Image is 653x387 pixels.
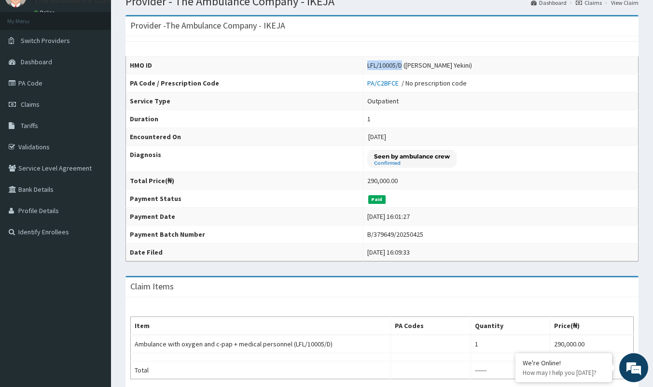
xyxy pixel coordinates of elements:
[126,92,363,110] th: Service Type
[126,190,363,208] th: Payment Status
[368,195,386,204] span: Paid
[21,100,40,109] span: Claims
[367,96,399,106] div: Outpatient
[126,74,363,92] th: PA Code / Prescription Code
[374,161,450,166] small: Confirmed
[126,110,363,128] th: Duration
[550,335,634,353] td: 290,000.00
[21,36,70,45] span: Switch Providers
[367,79,402,87] a: PA/C2BFCE
[550,317,634,335] th: Price(₦)
[367,229,423,239] div: B/379649/20250425
[374,152,450,160] p: Seen by ambulance crew
[56,122,133,219] span: We're online!
[391,317,471,335] th: PA Codes
[126,244,363,261] th: Date Filed
[471,361,550,379] td: ------
[367,78,467,88] div: / No prescription code
[368,132,386,141] span: [DATE]
[158,5,181,28] div: Minimize live chat window
[131,361,391,379] td: Total
[367,247,410,257] div: [DATE] 16:09:33
[367,176,398,186] div: 290,000.00
[523,358,605,367] div: We're Online!
[126,57,363,74] th: HMO ID
[21,57,52,66] span: Dashboard
[367,212,410,221] div: [DATE] 16:01:27
[126,128,363,146] th: Encountered On
[523,369,605,377] p: How may I help you today?
[50,54,162,67] div: Chat with us now
[18,48,39,72] img: d_794563401_company_1708531726252_794563401
[471,317,550,335] th: Quantity
[21,121,38,130] span: Tariffs
[126,208,363,226] th: Payment Date
[367,114,371,124] div: 1
[126,226,363,244] th: Payment Batch Number
[34,9,57,16] a: Online
[131,317,391,335] th: Item
[126,172,363,190] th: Total Price(₦)
[126,146,363,172] th: Diagnosis
[130,282,174,291] h3: Claim Items
[471,335,550,353] td: 1
[367,60,472,70] div: LFL/10005/D ([PERSON_NAME] Yekini)
[5,264,184,298] textarea: Type your message and hit 'Enter'
[131,335,391,353] td: Ambulance with oxygen and c-pap + medical personnel (LFL/10005/D)
[130,21,285,30] h3: Provider - The Ambulance Company - IKEJA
